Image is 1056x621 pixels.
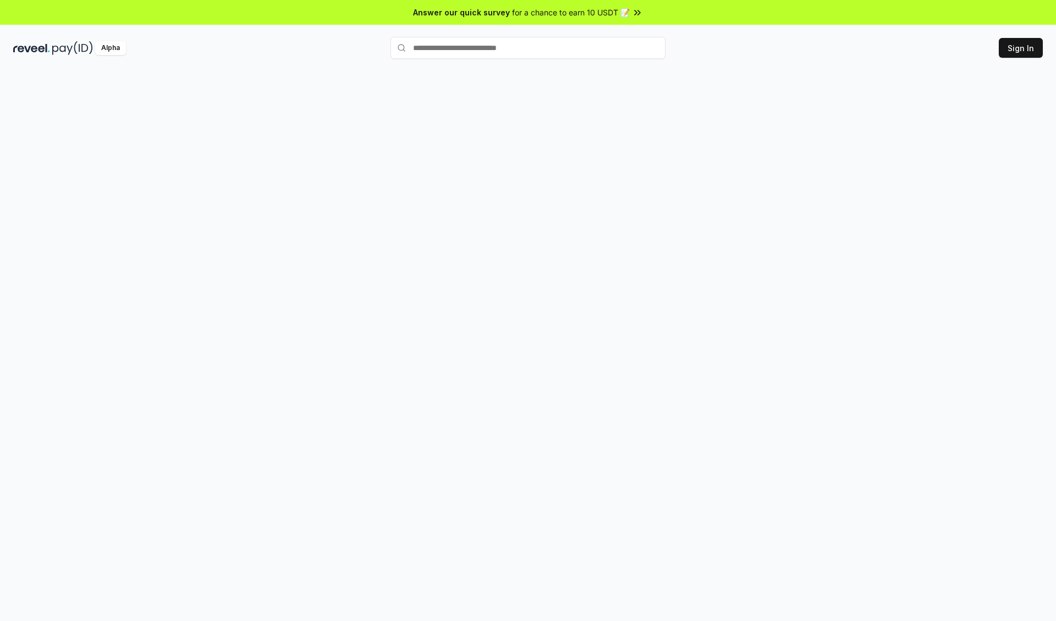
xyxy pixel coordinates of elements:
span: for a chance to earn 10 USDT 📝 [512,7,630,18]
div: Alpha [95,41,126,55]
img: reveel_dark [13,41,50,55]
img: pay_id [52,41,93,55]
span: Answer our quick survey [413,7,510,18]
button: Sign In [999,38,1043,58]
